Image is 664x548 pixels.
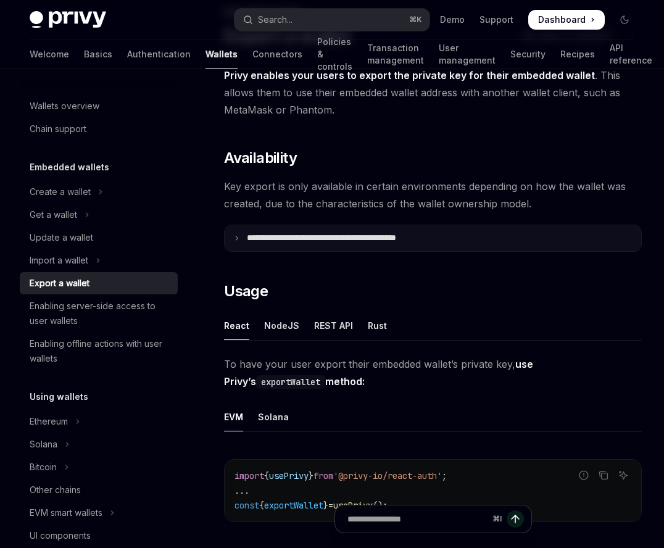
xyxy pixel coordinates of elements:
[20,479,178,501] a: Other chains
[258,402,289,431] div: Solana
[367,39,424,69] a: Transaction management
[314,311,353,340] div: REST API
[576,467,592,483] button: Report incorrect code
[224,178,642,212] span: Key export is only available in certain environments depending on how the wallet was created, due...
[234,500,259,511] span: const
[259,500,264,511] span: {
[234,9,430,31] button: Open search
[20,272,178,294] a: Export a wallet
[30,160,109,175] h5: Embedded wallets
[333,500,373,511] span: usePrivy
[234,485,249,496] span: ...
[373,500,388,511] span: ();
[205,39,238,69] a: Wallets
[30,437,57,452] div: Solana
[596,467,612,483] button: Copy the contents from the code block
[30,185,91,199] div: Create a wallet
[30,99,99,114] div: Wallets overview
[20,456,178,478] button: Toggle Bitcoin section
[309,470,313,481] span: }
[30,230,93,245] div: Update a wallet
[409,15,422,25] span: ⌘ K
[264,311,299,340] div: NodeJS
[30,253,88,268] div: Import a wallet
[328,500,333,511] span: =
[30,483,81,497] div: Other chains
[313,470,333,481] span: from
[30,336,170,366] div: Enabling offline actions with user wallets
[20,249,178,272] button: Toggle Import a wallet section
[224,69,595,81] strong: Privy enables your users to export the private key for their embedded wallet
[224,67,642,118] span: . This allows them to use their embedded wallet address with another wallet client, such as MetaM...
[347,505,488,533] input: Ask a question...
[560,39,595,69] a: Recipes
[442,470,447,481] span: ;
[234,470,264,481] span: import
[20,410,178,433] button: Toggle Ethereum section
[224,355,642,390] span: To have your user export their embedded wallet’s private key,
[30,207,77,222] div: Get a wallet
[538,14,586,26] span: Dashboard
[610,39,652,69] a: API reference
[20,95,178,117] a: Wallets overview
[30,505,102,520] div: EVM smart wallets
[333,470,442,481] span: '@privy-io/react-auth'
[252,39,302,69] a: Connectors
[256,375,325,389] code: exportWallet
[30,389,88,404] h5: Using wallets
[323,500,328,511] span: }
[30,276,89,291] div: Export a wallet
[127,39,191,69] a: Authentication
[30,39,69,69] a: Welcome
[20,333,178,370] a: Enabling offline actions with user wallets
[224,311,249,340] div: React
[20,295,178,332] a: Enabling server-side access to user wallets
[30,460,57,475] div: Bitcoin
[20,502,178,524] button: Toggle EVM smart wallets section
[479,14,513,26] a: Support
[258,12,293,27] div: Search...
[224,402,243,431] div: EVM
[30,11,106,28] img: dark logo
[20,204,178,226] button: Toggle Get a wallet section
[30,414,68,429] div: Ethereum
[30,528,91,543] div: UI components
[224,148,297,168] span: Availability
[20,433,178,455] button: Toggle Solana section
[615,10,634,30] button: Toggle dark mode
[269,470,309,481] span: usePrivy
[510,39,546,69] a: Security
[20,181,178,203] button: Toggle Create a wallet section
[224,358,533,388] strong: use Privy’s method:
[224,281,268,301] span: Usage
[264,470,269,481] span: {
[20,118,178,140] a: Chain support
[30,299,170,328] div: Enabling server-side access to user wallets
[30,122,86,136] div: Chain support
[440,14,465,26] a: Demo
[317,39,352,69] a: Policies & controls
[20,525,178,547] a: UI components
[264,500,323,511] span: exportWallet
[439,39,496,69] a: User management
[528,10,605,30] a: Dashboard
[20,226,178,249] a: Update a wallet
[84,39,112,69] a: Basics
[368,311,387,340] div: Rust
[507,510,524,528] button: Send message
[615,467,631,483] button: Ask AI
